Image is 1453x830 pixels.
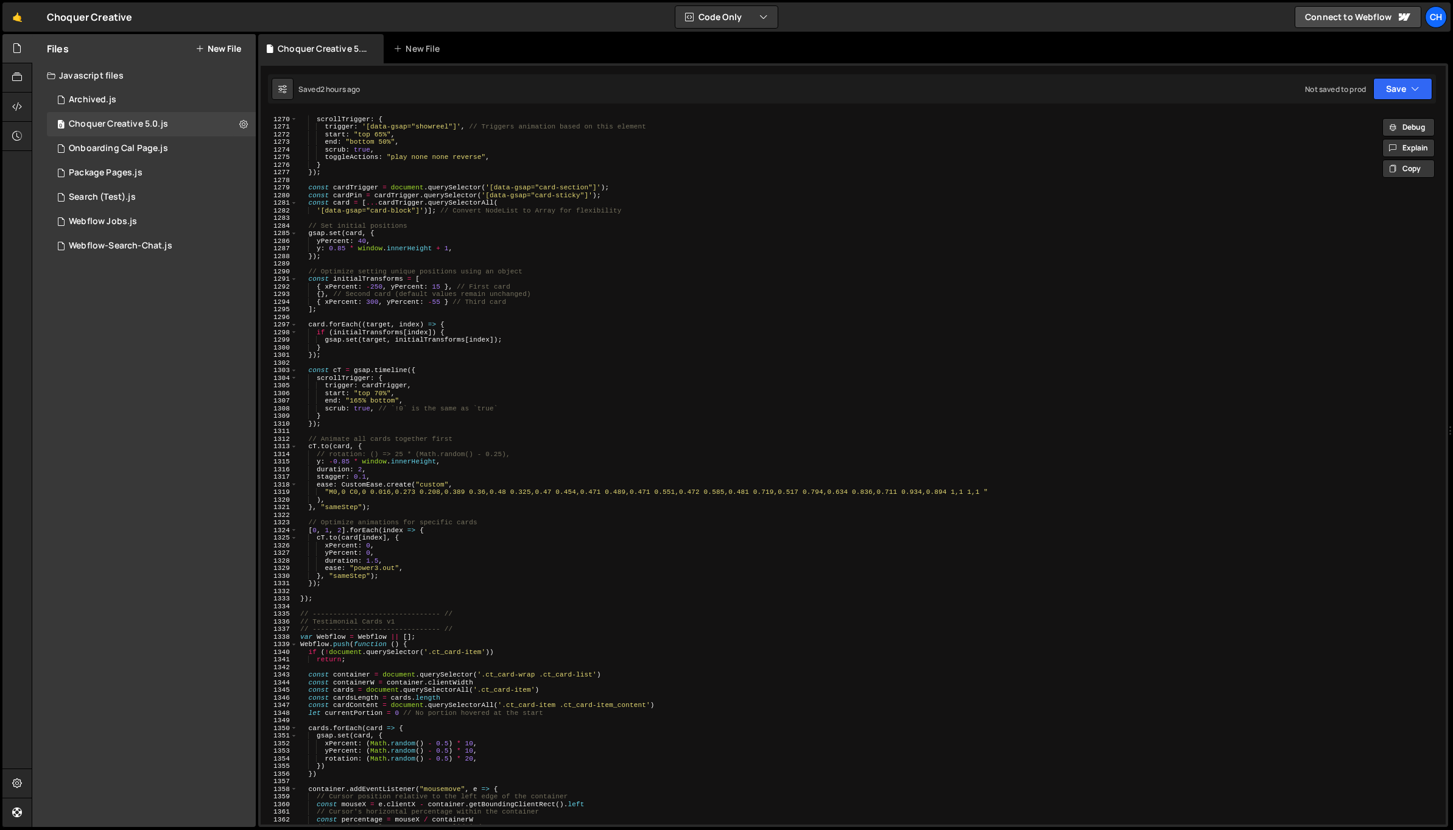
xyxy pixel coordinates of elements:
div: Javascript files [32,63,256,88]
div: 1353 [261,747,298,755]
div: 1270 [261,116,298,124]
div: Package Pages.js [69,167,142,178]
div: Not saved to prod [1305,84,1366,94]
div: 1283 [261,214,298,222]
div: 1276 [261,161,298,169]
div: 1289 [261,260,298,268]
div: 1312 [261,435,298,443]
button: New File [195,44,241,54]
div: 1339 [261,641,298,649]
div: 1347 [261,702,298,709]
div: 1323 [261,519,298,527]
div: 6641/32472.js [47,112,256,136]
div: 1332 [261,588,298,596]
div: 1316 [261,466,298,474]
div: Archived.js [69,94,116,105]
div: Onboarding Cal Page.js [69,143,168,154]
div: 6641/12982.js [47,136,256,161]
span: 0 [57,121,65,130]
div: 1300 [261,344,298,352]
div: 1305 [261,382,298,390]
div: 1345 [261,686,298,694]
div: 6641/33387.js [47,209,256,234]
div: 1319 [261,488,298,496]
div: 1277 [261,169,298,177]
div: 1281 [261,199,298,207]
div: 1348 [261,709,298,717]
div: 1328 [261,557,298,565]
div: Choquer Creative [47,10,133,24]
div: 1298 [261,329,298,337]
div: 1301 [261,351,298,359]
div: Saved [298,84,361,94]
div: 1329 [261,564,298,572]
div: 1359 [261,793,298,801]
div: 1349 [261,717,298,725]
div: 1307 [261,397,298,405]
div: Search (Test).js [69,192,136,203]
div: Choquer Creative 5.0.js [278,43,369,55]
div: 1288 [261,253,298,261]
div: 1278 [261,177,298,185]
div: 1354 [261,755,298,763]
div: 1322 [261,512,298,519]
div: 1294 [261,298,298,306]
div: 1304 [261,375,298,382]
div: 1271 [261,123,298,131]
div: 1282 [261,207,298,215]
div: 1299 [261,336,298,344]
div: 1292 [261,283,298,291]
div: 1320 [261,496,298,504]
h2: Files [47,42,69,55]
a: Ch [1425,6,1447,28]
div: 1357 [261,778,298,786]
div: 1287 [261,245,298,253]
div: 1272 [261,131,298,139]
div: 1330 [261,572,298,580]
div: 1286 [261,237,298,245]
div: 1336 [261,618,298,626]
div: 1341 [261,656,298,664]
div: 1302 [261,359,298,367]
div: 6641/32863.js [47,185,256,209]
div: 1297 [261,321,298,329]
button: Save [1373,78,1432,100]
div: 6641/13011.js [47,88,256,112]
div: 1326 [261,542,298,550]
div: 1313 [261,443,298,451]
div: 2 hours ago [320,84,361,94]
div: 1318 [261,481,298,489]
div: 1274 [261,146,298,154]
div: 1293 [261,290,298,298]
div: 1324 [261,527,298,535]
div: 1337 [261,625,298,633]
div: 1296 [261,314,298,322]
div: 1342 [261,664,298,672]
div: 1340 [261,649,298,656]
div: 1334 [261,603,298,611]
div: 1280 [261,192,298,200]
div: 1356 [261,770,298,778]
div: 1315 [261,458,298,466]
div: 1306 [261,390,298,398]
div: 1360 [261,801,298,809]
div: 1352 [261,740,298,748]
div: 1358 [261,786,298,793]
div: 1327 [261,549,298,557]
div: 1350 [261,725,298,733]
div: Choquer Creative 5.0.js [69,119,168,130]
div: 1325 [261,534,298,542]
div: 1346 [261,694,298,702]
div: 1355 [261,762,298,770]
button: Explain [1382,139,1435,157]
div: 1351 [261,732,298,740]
div: 1311 [261,427,298,435]
a: 🤙 [2,2,32,32]
div: 6641/32497.js [47,234,256,258]
div: Webflow Jobs.js [69,216,137,227]
div: 1295 [261,306,298,314]
div: 1273 [261,138,298,146]
div: 1290 [261,268,298,276]
div: 1303 [261,367,298,375]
